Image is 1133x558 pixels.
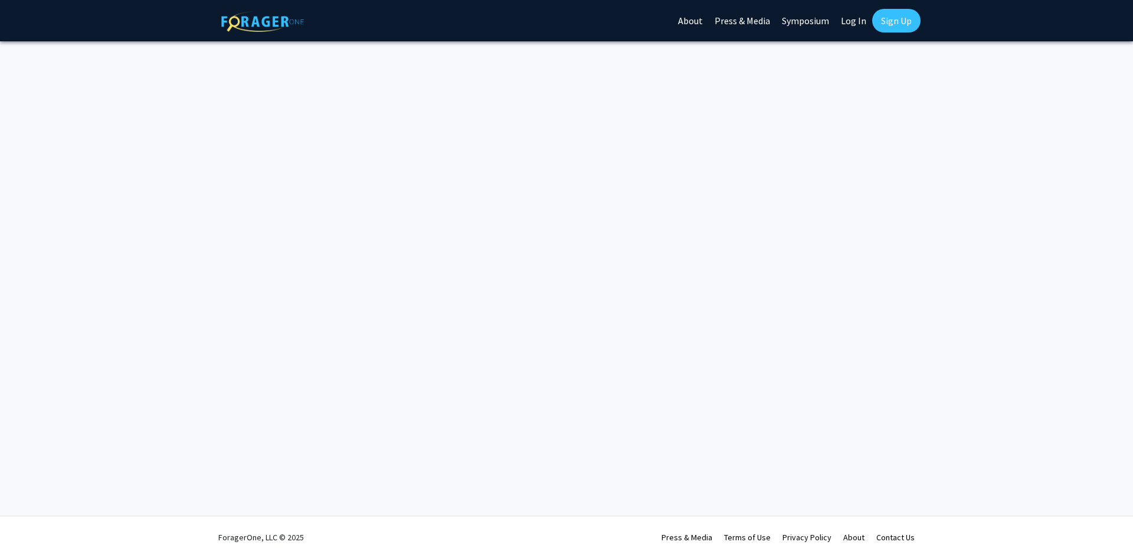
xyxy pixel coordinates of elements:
[724,532,771,543] a: Terms of Use
[662,532,712,543] a: Press & Media
[782,532,831,543] a: Privacy Policy
[872,9,921,32] a: Sign Up
[843,532,865,543] a: About
[221,11,304,32] img: ForagerOne Logo
[218,517,304,558] div: ForagerOne, LLC © 2025
[876,532,915,543] a: Contact Us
